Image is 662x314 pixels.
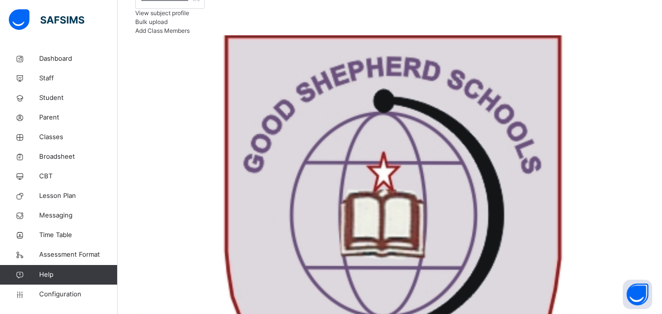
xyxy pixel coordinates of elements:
span: Bulk upload [135,18,168,25]
span: Dashboard [39,54,118,64]
span: Messaging [39,211,118,220]
span: Configuration [39,290,117,299]
span: Add Class Members [135,27,190,34]
span: Staff [39,73,118,83]
span: Classes [39,132,118,142]
img: safsims [9,9,84,30]
span: Help [39,270,117,280]
span: Lesson Plan [39,191,118,201]
span: CBT [39,171,118,181]
span: Parent [39,113,118,122]
button: Open asap [623,280,652,309]
span: Time Table [39,230,118,240]
span: Student [39,93,118,103]
span: Assessment Format [39,250,118,260]
span: View subject profile [135,9,189,17]
span: Broadsheet [39,152,118,162]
